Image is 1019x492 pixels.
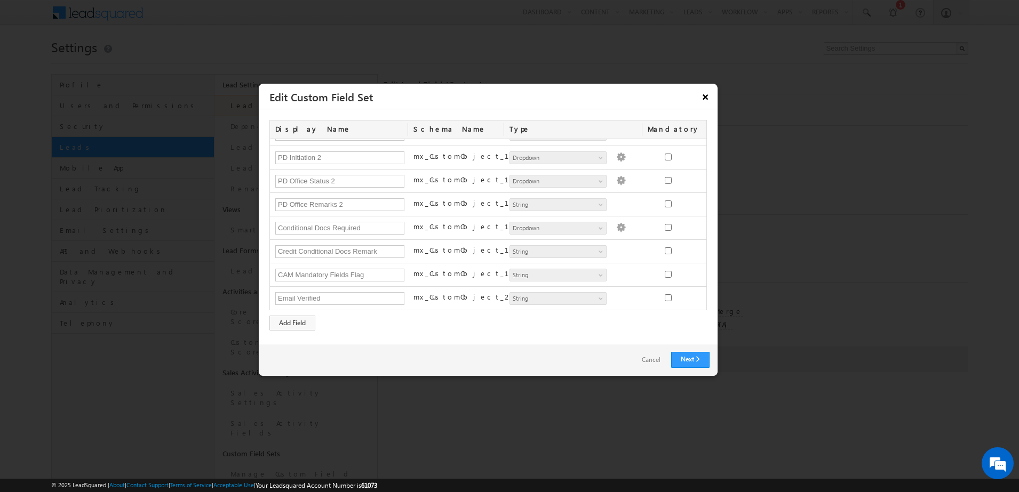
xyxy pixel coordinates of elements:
[269,316,315,330] div: Add Field
[413,245,528,255] label: mx_CustomObject_18
[413,292,523,302] label: mx_CustomObject_20
[504,120,642,139] div: Type
[109,481,125,488] a: About
[616,176,626,185] img: Populate Options
[361,481,377,489] span: 61073
[408,120,504,139] div: Schema Name
[510,200,597,209] span: String
[213,481,254,488] a: Acceptable Use
[510,270,597,280] span: String
[697,87,714,106] button: ×
[509,198,607,211] a: String
[413,269,528,278] label: mx_CustomObject_19
[413,222,526,231] label: mx_CustomObject_17
[51,480,377,490] span: © 2025 LeadSquared | | | | |
[616,152,626,162] img: Populate Options
[256,481,377,489] span: Your Leadsquared Account Number is
[671,352,710,368] a: Next
[642,120,695,139] div: Mandatory
[510,223,597,233] span: Dropdown
[509,151,607,164] a: Dropdown
[616,223,626,232] img: Populate Options
[510,176,597,186] span: Dropdown
[631,352,671,368] a: Cancel
[509,269,607,281] a: String
[413,198,525,208] label: mx_CustomObject_16
[509,292,607,305] a: String
[509,222,607,235] a: Dropdown
[270,120,408,139] div: Display Name
[510,153,597,163] span: Dropdown
[509,245,607,258] a: String
[413,151,523,161] label: mx_CustomObject_14
[510,247,597,256] span: String
[509,175,607,188] a: Dropdown
[510,294,597,303] span: String
[413,175,525,184] label: mx_CustomObject_15
[170,481,212,488] a: Terms of Service
[269,87,714,106] h3: Edit Custom Field Set
[126,481,169,488] a: Contact Support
